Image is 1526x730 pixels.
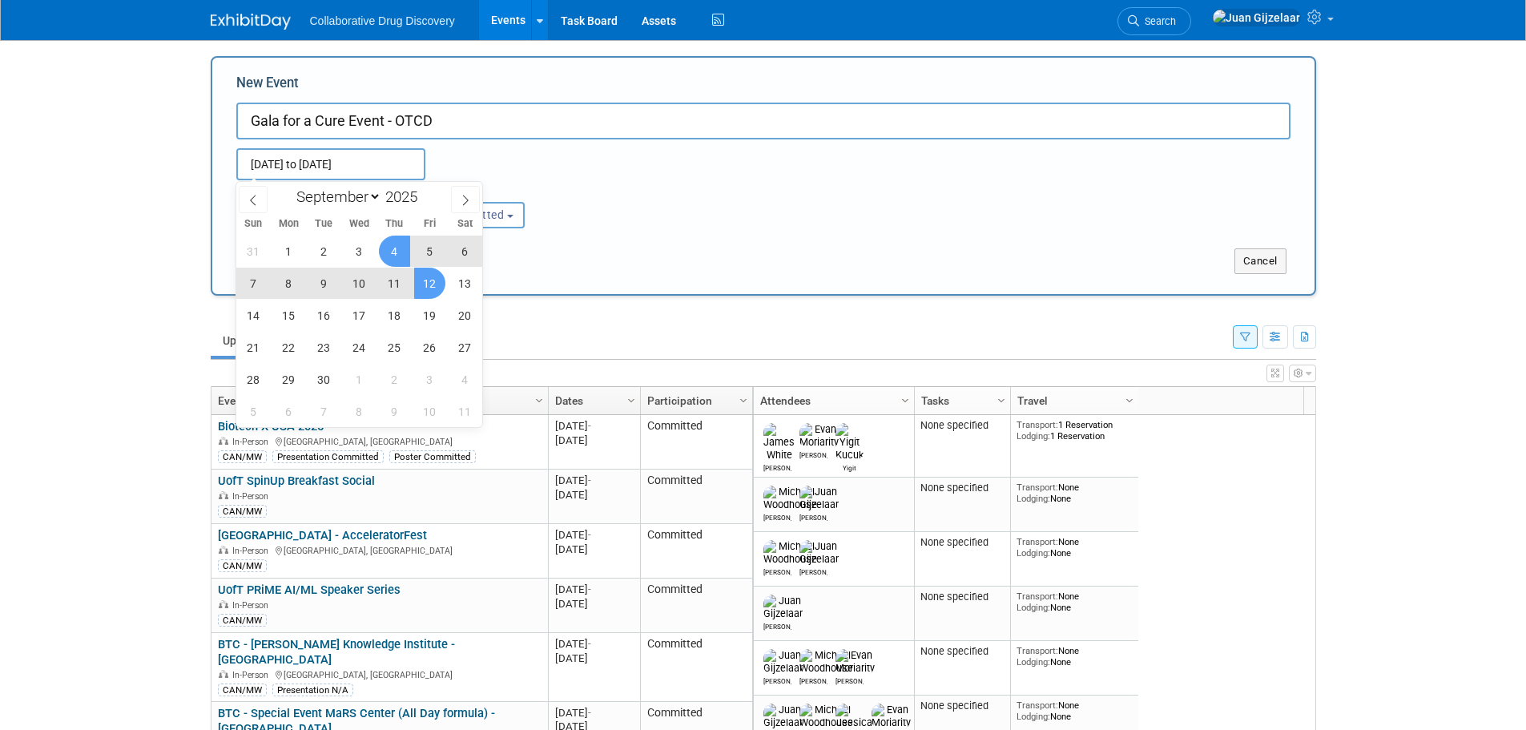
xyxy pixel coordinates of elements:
input: Start Date - End Date [236,148,425,180]
img: Michael Woodhouse [799,704,853,729]
span: Lodging: [1017,493,1050,504]
span: September 23, 2025 [308,332,340,363]
img: Michael Woodhouse [763,540,817,566]
a: Search [1117,7,1191,35]
td: Committed [640,579,752,633]
span: - [588,420,591,432]
span: Lodging: [1017,602,1050,613]
div: CAN/MW [218,505,267,518]
span: In-Person [232,491,273,502]
div: None None [1017,700,1132,723]
img: Evan Moriarity [799,423,839,449]
div: [DATE] [555,434,633,447]
img: Juan Gijzelaar [1212,9,1301,26]
div: CAN/MW [218,559,267,572]
a: Tasks [921,387,1000,414]
span: September 22, 2025 [273,332,304,363]
span: September 19, 2025 [414,300,445,331]
div: [DATE] [555,583,633,596]
span: October 6, 2025 [273,396,304,427]
div: Yigit Kucuk [835,462,864,472]
span: September 1, 2025 [273,236,304,267]
span: Search [1139,15,1176,27]
div: Attendance / Format: [236,180,392,201]
img: ExhibitDay [211,14,291,30]
span: August 31, 2025 [238,236,269,267]
div: None None [1017,645,1132,668]
span: Mon [271,219,306,229]
img: In-Person Event [219,491,228,499]
span: September 15, 2025 [273,300,304,331]
span: September 8, 2025 [273,268,304,299]
div: None specified [920,591,1004,603]
div: 1 Reservation 1 Reservation [1017,419,1132,442]
a: Dates [555,387,630,414]
span: October 1, 2025 [344,364,375,395]
img: Michael Woodhouse [799,649,853,675]
span: Tue [306,219,341,229]
span: Column Settings [1123,394,1136,407]
span: Column Settings [737,394,750,407]
select: Month [289,187,381,207]
span: In-Person [232,546,273,556]
span: - [588,474,591,486]
div: None specified [920,645,1004,658]
div: Presentation Committed [272,450,384,463]
span: Transport: [1017,591,1058,602]
span: Collaborative Drug Discovery [310,14,455,27]
span: September 29, 2025 [273,364,304,395]
div: Michael Woodhouse [799,675,827,685]
span: October 8, 2025 [344,396,375,427]
span: September 28, 2025 [238,364,269,395]
span: Column Settings [995,394,1008,407]
img: In-Person Event [219,546,228,554]
span: September 20, 2025 [449,300,481,331]
div: [DATE] [555,651,633,665]
a: Column Settings [993,387,1010,411]
span: September 12, 2025 [414,268,445,299]
div: [GEOGRAPHIC_DATA], [GEOGRAPHIC_DATA] [218,667,541,681]
span: October 5, 2025 [238,396,269,427]
span: Transport: [1017,700,1058,711]
span: September 3, 2025 [344,236,375,267]
span: October 2, 2025 [379,364,410,395]
a: Column Settings [735,387,752,411]
span: Lodging: [1017,547,1050,559]
a: Event [218,387,538,414]
div: [DATE] [555,637,633,651]
span: Sun [236,219,272,229]
img: Juan Gijzelaar [763,649,803,675]
div: Juan Gijzelaar [799,566,827,576]
span: Thu [376,219,412,229]
span: September 25, 2025 [379,332,410,363]
a: Biotech X USA 2025 [218,419,324,434]
span: October 9, 2025 [379,396,410,427]
span: - [588,638,591,650]
span: Column Settings [533,394,546,407]
div: Juan Gijzelaar [763,620,791,631]
input: Year [381,188,429,206]
span: September 9, 2025 [308,268,340,299]
div: Michael Woodhouse [763,511,791,522]
span: September 30, 2025 [308,364,340,395]
div: CAN/MW [218,450,267,463]
a: Column Settings [530,387,548,411]
span: Fri [412,219,447,229]
span: - [588,529,591,541]
div: [DATE] [555,542,633,556]
div: Juan Gijzelaar [763,675,791,685]
a: UofT PRiME AI/ML Speaker Series [218,583,401,597]
span: September 18, 2025 [379,300,410,331]
img: Evan Moriarity [872,704,911,729]
img: James White [763,423,795,462]
a: Travel [1017,387,1128,414]
div: None specified [920,482,1004,494]
span: September 2, 2025 [308,236,340,267]
label: New Event [236,74,299,99]
span: Transport: [1017,645,1058,656]
div: Evan Moriarity [835,675,864,685]
span: Transport: [1017,482,1058,493]
a: Column Settings [622,387,640,411]
div: Presentation N/A [272,684,353,696]
img: Yigit Kucuk [835,423,864,462]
